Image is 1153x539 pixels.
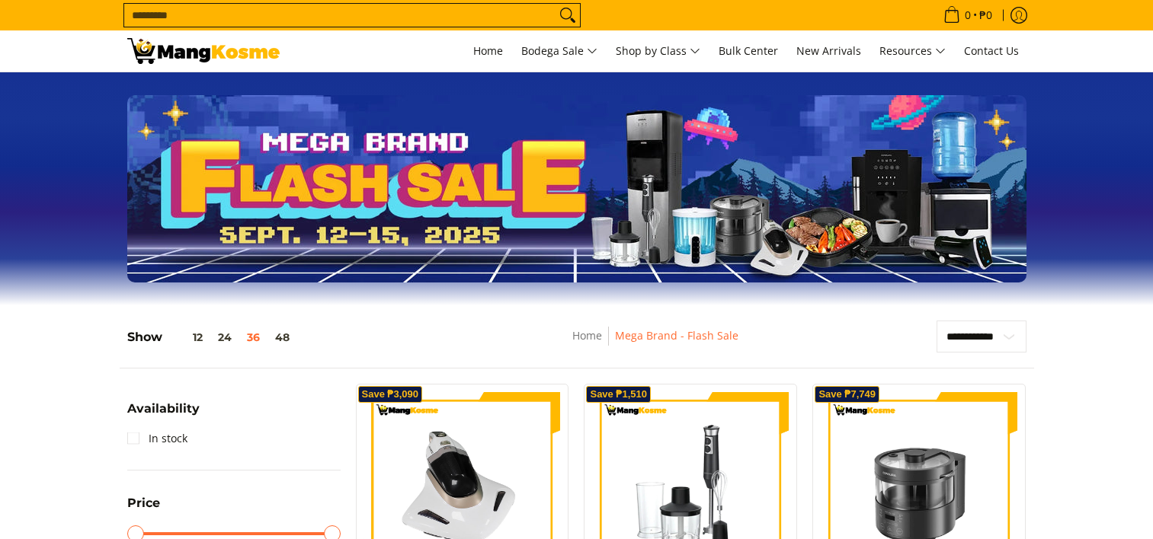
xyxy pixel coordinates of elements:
[521,42,597,61] span: Bodega Sale
[789,30,869,72] a: New Arrivals
[977,10,994,21] span: ₱0
[127,403,200,415] span: Availability
[939,7,997,24] span: •
[572,328,602,343] a: Home
[590,390,647,399] span: Save ₱1,510
[818,390,876,399] span: Save ₱7,749
[127,426,187,451] a: In stock
[127,497,160,509] span: Price
[608,30,708,72] a: Shop by Class
[796,43,861,58] span: New Arrivals
[719,43,778,58] span: Bulk Center
[956,30,1026,72] a: Contact Us
[964,43,1019,58] span: Contact Us
[267,331,297,343] button: 48
[210,331,239,343] button: 24
[239,331,267,343] button: 36
[162,331,210,343] button: 12
[127,497,160,521] summary: Open
[473,43,503,58] span: Home
[556,4,580,27] button: Search
[615,328,738,343] a: Mega Brand - Flash Sale
[127,38,280,64] img: MANG KOSME MEGA BRAND FLASH SALE: September 12-15, 2025 l Mang Kosme
[362,390,419,399] span: Save ₱3,090
[514,30,605,72] a: Bodega Sale
[616,42,700,61] span: Shop by Class
[466,30,511,72] a: Home
[127,403,200,426] summary: Open
[872,30,953,72] a: Resources
[962,10,973,21] span: 0
[462,327,849,361] nav: Breadcrumbs
[295,30,1026,72] nav: Main Menu
[711,30,786,72] a: Bulk Center
[879,42,946,61] span: Resources
[127,330,297,345] h5: Show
